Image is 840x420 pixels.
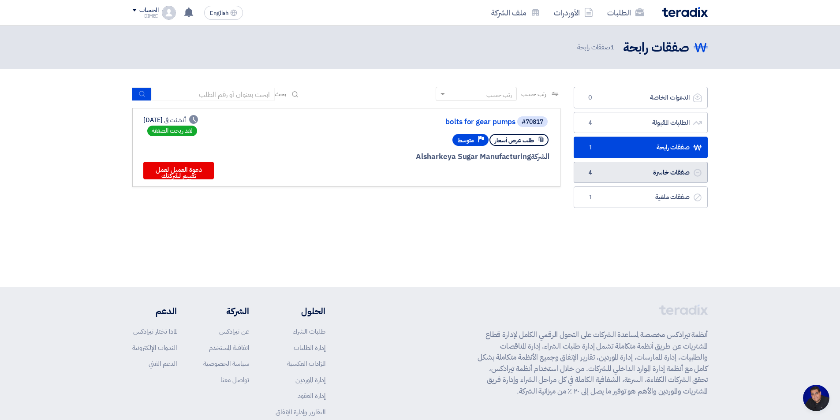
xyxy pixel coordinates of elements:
[276,407,325,417] a: التقارير وإدارة الإنفاق
[203,305,249,318] li: الشركة
[574,162,708,183] a: صفقات خاسرة4
[803,385,829,411] a: Open chat
[209,343,249,353] a: اتفاقية المستخدم
[585,93,595,102] span: 0
[600,2,651,23] a: الطلبات
[287,359,325,368] a: المزادات العكسية
[133,327,177,336] a: لماذا تختار تيرادكس
[293,327,325,336] a: طلبات الشراء
[495,136,534,145] span: طلب عرض أسعار
[275,89,286,99] span: بحث
[151,88,275,101] input: ابحث بعنوان أو رقم الطلب
[132,305,177,318] li: الدعم
[458,136,474,145] span: متوسط
[132,14,158,19] div: DIMEC
[585,193,595,202] span: 1
[486,90,512,100] div: رتب حسب
[139,7,158,14] div: الحساب
[574,137,708,158] a: صفقات رابحة1
[547,2,600,23] a: الأوردرات
[610,42,614,52] span: 1
[143,115,198,125] div: [DATE]
[132,343,177,353] a: الندوات الإلكترونية
[662,7,708,17] img: Teradix logo
[478,329,708,397] p: أنظمة تيرادكس مخصصة لمساعدة الشركات على التحول الرقمي الكامل لإدارة قطاع المشتريات عن طريق أنظمة ...
[295,375,325,385] a: إدارة الموردين
[521,89,546,99] span: رتب حسب
[203,359,249,368] a: سياسة الخصوصية
[149,359,177,368] a: الدعم الفني
[337,151,549,163] div: Alsharkeya Sugar Manufacturing
[522,119,543,125] div: #70817
[162,6,176,20] img: profile_test.png
[585,143,595,152] span: 1
[577,42,616,52] span: صفقات رابحة
[339,118,515,126] a: bolts for gear pumps
[298,391,325,401] a: إدارة العقود
[204,6,243,20] button: English
[531,151,550,162] span: الشركة
[143,162,214,179] button: دعوة العميل لعمل تقييم لشركتك
[220,375,249,385] a: تواصل معنا
[585,168,595,177] span: 4
[219,327,249,336] a: عن تيرادكس
[210,10,228,16] span: English
[484,2,547,23] a: ملف الشركة
[574,186,708,208] a: صفقات ملغية1
[623,39,689,56] h2: صفقات رابحة
[585,119,595,127] span: 4
[574,87,708,108] a: الدعوات الخاصة0
[276,305,325,318] li: الحلول
[147,126,197,136] div: لقد ربحت الصفقة
[574,112,708,134] a: الطلبات المقبولة4
[294,343,325,353] a: إدارة الطلبات
[164,115,185,125] span: أنشئت في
